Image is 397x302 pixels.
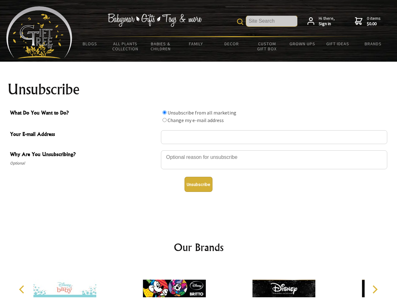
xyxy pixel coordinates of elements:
[108,14,202,27] img: Babywear - Gifts - Toys & more
[168,109,236,116] label: Unsubscribe from all marketing
[8,82,390,97] h1: Unsubscribe
[284,37,320,50] a: Grown Ups
[320,37,356,50] a: Gift Ideas
[319,21,335,27] strong: Sign in
[249,37,285,55] a: Custom Gift Box
[246,16,297,26] input: Site Search
[307,16,335,27] a: Hi there,Sign in
[319,16,335,27] span: Hi there,
[214,37,249,50] a: Decor
[168,117,224,123] label: Change my e-mail address
[143,37,179,55] a: Babies & Children
[355,16,381,27] a: 0 items$0.00
[108,37,143,55] a: All Plants Collection
[161,130,387,144] input: Your E-mail Address
[163,118,167,122] input: What Do You Want to Do?
[356,37,391,50] a: Brands
[6,6,72,59] img: Babyware - Gifts - Toys and more...
[10,130,158,139] span: Your E-mail Address
[367,15,381,27] span: 0 items
[367,21,381,27] strong: $0.00
[161,150,387,169] textarea: Why Are You Unsubscribing?
[163,110,167,115] input: What Do You Want to Do?
[179,37,214,50] a: Family
[72,37,108,50] a: BLOGS
[185,177,212,192] button: Unsubscribe
[10,150,158,159] span: Why Are You Unsubscribing?
[237,19,243,25] img: product search
[13,240,385,255] h2: Our Brands
[10,159,158,167] span: Optional
[368,282,382,296] button: Next
[10,109,158,118] span: What Do You Want to Do?
[16,282,30,296] button: Previous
